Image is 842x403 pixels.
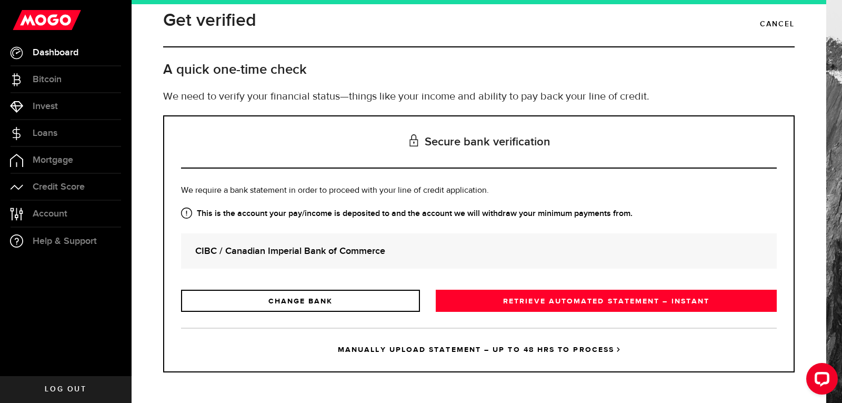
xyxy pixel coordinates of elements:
span: We require a bank statement in order to proceed with your line of credit application. [181,186,489,195]
span: Dashboard [33,48,78,57]
h1: Get verified [163,7,256,34]
span: Log out [45,386,86,393]
span: Help & Support [33,237,97,246]
span: Loans [33,129,57,138]
strong: CIBC / Canadian Imperial Bank of Commerce [195,244,763,258]
span: Account [33,209,67,219]
span: Bitcoin [33,75,62,84]
strong: This is the account your pay/income is deposited to and the account we will withdraw your minimum... [181,208,777,220]
a: Cancel [760,15,795,33]
span: Invest [33,102,58,111]
h2: A quick one-time check [163,61,795,78]
p: We need to verify your financial status—things like your income and ability to pay back your line... [163,89,795,105]
a: RETRIEVE AUTOMATED STATEMENT – INSTANT [436,290,777,312]
span: Mortgage [33,155,73,165]
h3: Secure bank verification [181,116,777,169]
span: Credit Score [33,182,85,192]
a: CHANGE BANK [181,290,420,312]
iframe: LiveChat chat widget [798,359,842,403]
